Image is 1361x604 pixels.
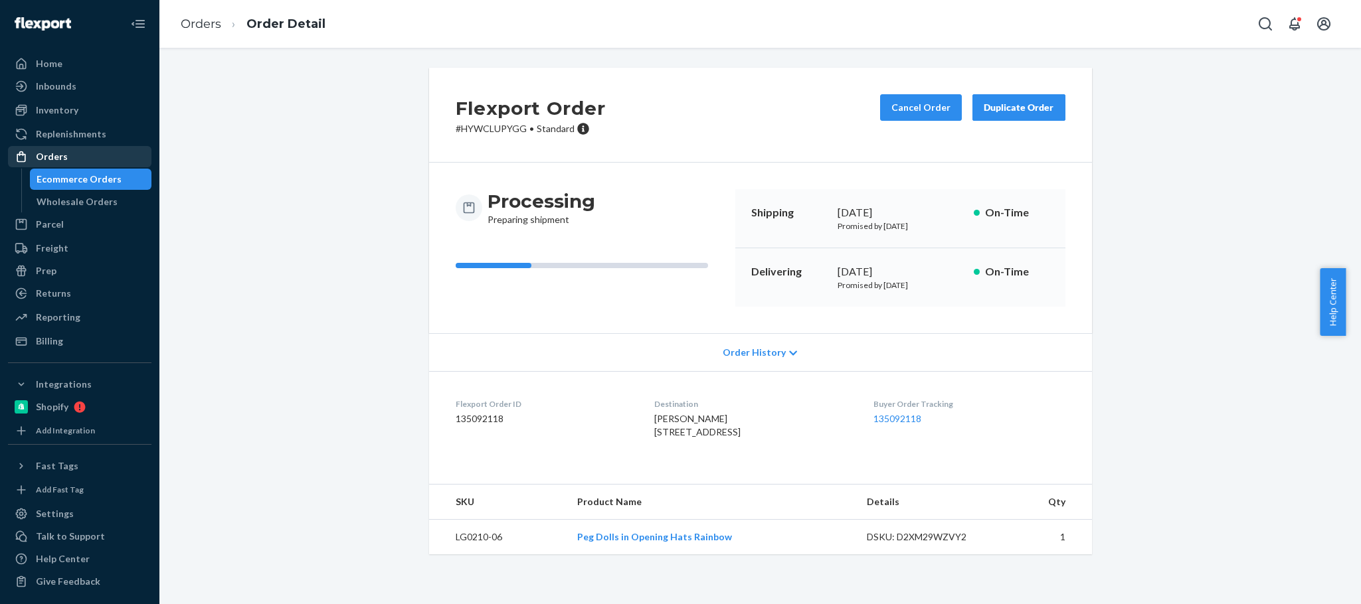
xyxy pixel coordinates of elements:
[751,264,827,279] p: Delivering
[880,94,962,121] button: Cancel Order
[1320,268,1346,336] button: Help Center
[529,123,534,134] span: •
[488,189,595,226] div: Preparing shipment
[246,17,325,31] a: Order Detail
[8,307,151,328] a: Reporting
[36,218,64,231] div: Parcel
[36,459,78,473] div: Fast Tags
[170,5,336,44] ol: breadcrumbs
[838,220,963,232] p: Promised by [DATE]
[429,485,567,520] th: SKU
[577,531,732,542] a: Peg Dolls in Opening Hats Rainbow
[8,374,151,395] button: Integrations
[723,346,786,359] span: Order History
[36,264,56,277] div: Prep
[125,11,151,37] button: Close Navigation
[984,101,1054,114] div: Duplicate Order
[36,335,63,348] div: Billing
[36,311,80,324] div: Reporting
[838,279,963,291] p: Promised by [DATE]
[30,169,152,190] a: Ecommerce Orders
[567,485,856,520] th: Product Name
[1311,11,1337,37] button: Open account menu
[985,205,1049,220] p: On-Time
[8,76,151,97] a: Inbounds
[36,484,84,495] div: Add Fast Tag
[8,482,151,498] a: Add Fast Tag
[36,530,105,543] div: Talk to Support
[867,530,992,544] div: DSKU: D2XM29WZVY2
[873,398,1065,410] dt: Buyer Order Tracking
[873,413,921,424] a: 135092118
[985,264,1049,279] p: On-Time
[181,17,221,31] a: Orders
[751,205,827,220] p: Shipping
[36,507,74,520] div: Settings
[456,412,633,425] dd: 135092118
[8,53,151,74] a: Home
[1002,485,1092,520] th: Qty
[1252,11,1279,37] button: Open Search Box
[37,173,122,186] div: Ecommerce Orders
[1281,11,1308,37] button: Open notifications
[456,398,633,410] dt: Flexport Order ID
[8,214,151,235] a: Parcel
[8,455,151,477] button: Fast Tags
[37,195,118,208] div: Wholesale Orders
[488,189,595,213] h3: Processing
[36,127,106,141] div: Replenishments
[456,94,606,122] h2: Flexport Order
[456,122,606,135] p: # HYWCLUPYGG
[36,150,68,163] div: Orders
[36,575,100,588] div: Give Feedback
[8,503,151,524] a: Settings
[36,80,76,93] div: Inbounds
[838,264,963,279] div: [DATE]
[36,57,62,70] div: Home
[838,205,963,220] div: [DATE]
[972,94,1065,121] button: Duplicate Order
[36,104,78,117] div: Inventory
[8,331,151,352] a: Billing
[36,287,71,300] div: Returns
[8,283,151,304] a: Returns
[856,485,1002,520] th: Details
[8,123,151,145] a: Replenishments
[8,526,151,547] a: Talk to Support
[654,398,852,410] dt: Destination
[8,548,151,569] a: Help Center
[8,571,151,592] button: Give Feedback
[8,238,151,259] a: Freight
[429,520,567,555] td: LG0210-06
[654,413,741,437] span: [PERSON_NAME] [STREET_ADDRESS]
[30,191,152,212] a: Wholesale Orders
[1002,520,1092,555] td: 1
[537,123,575,134] span: Standard
[8,396,151,417] a: Shopify
[8,146,151,167] a: Orders
[36,400,68,414] div: Shopify
[8,260,151,281] a: Prep
[8,100,151,121] a: Inventory
[36,378,92,391] div: Integrations
[36,552,90,566] div: Help Center
[15,17,71,31] img: Flexport logo
[36,242,68,255] div: Freight
[8,423,151,439] a: Add Integration
[36,425,95,436] div: Add Integration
